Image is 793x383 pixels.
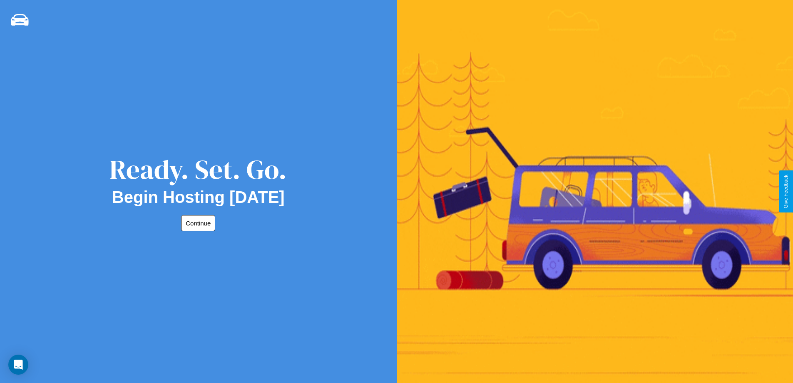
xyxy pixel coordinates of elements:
h2: Begin Hosting [DATE] [112,188,285,207]
button: Continue [181,215,215,231]
div: Give Feedback [783,175,789,208]
div: Open Intercom Messenger [8,355,28,375]
div: Ready. Set. Go. [109,151,287,188]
